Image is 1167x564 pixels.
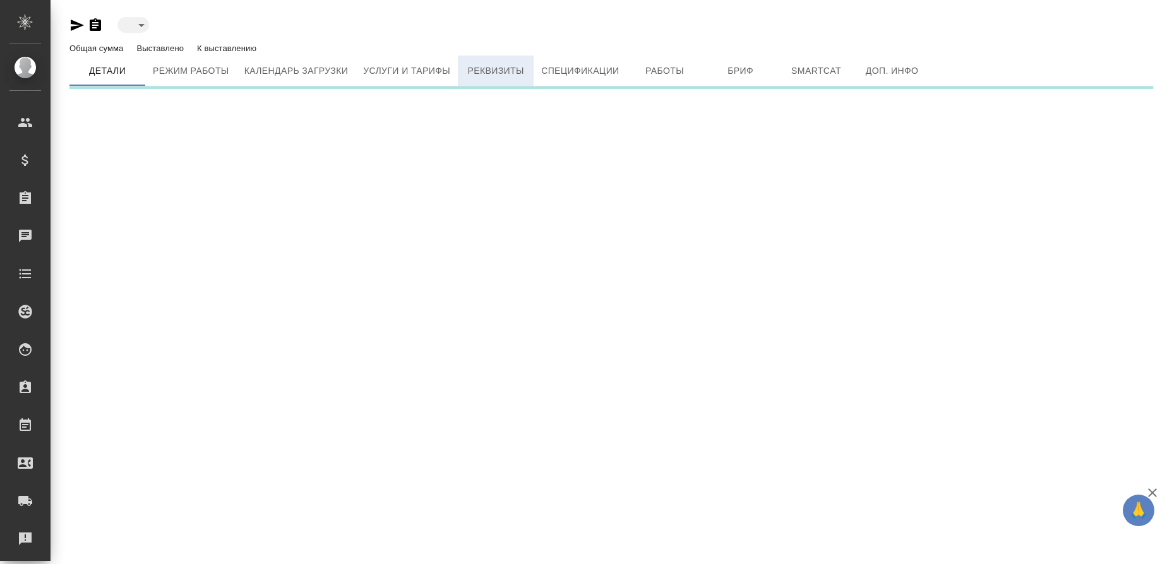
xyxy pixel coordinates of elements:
span: Календарь загрузки [244,63,349,79]
span: Режим работы [153,63,229,79]
button: Скопировать ссылку [88,18,103,33]
p: Общая сумма [69,44,126,53]
button: Скопировать ссылку для ЯМессенджера [69,18,85,33]
span: 🙏 [1128,497,1149,524]
div: ​ [117,17,149,33]
p: К выставлению [197,44,260,53]
span: Доп. инфо [862,63,923,79]
p: Выставлено [136,44,187,53]
span: Детали [77,63,138,79]
span: Услуги и тарифы [363,63,450,79]
button: 🙏 [1123,495,1154,526]
span: Спецификации [541,63,619,79]
span: Бриф [710,63,771,79]
span: Работы [635,63,695,79]
span: Smartcat [786,63,847,79]
span: Реквизиты [465,63,526,79]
